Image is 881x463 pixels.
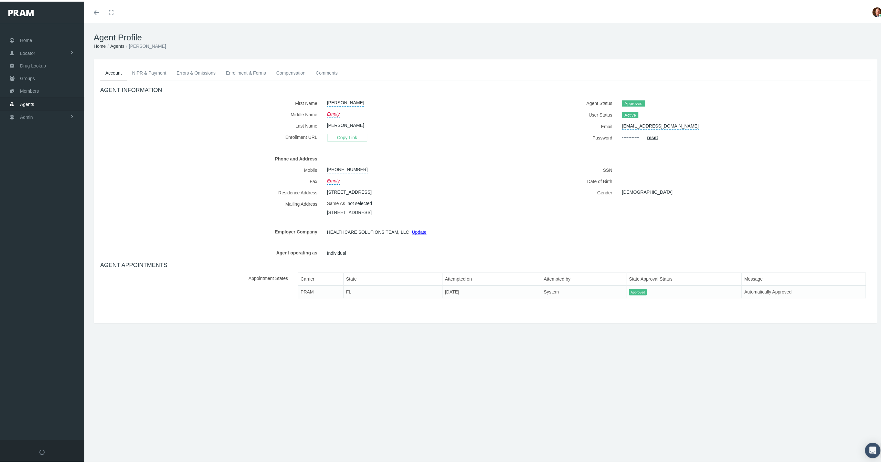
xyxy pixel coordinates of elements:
h4: AGENT INFORMATION [100,85,871,92]
label: User Status [490,108,617,119]
a: Enrollment & Forms [221,64,271,78]
label: Middle Name [100,107,322,118]
a: Empty [327,107,340,116]
a: reset [647,133,658,139]
label: Mobile [100,163,322,174]
label: SSN [490,163,617,174]
label: Gender [490,185,617,197]
label: Agent Status [490,96,617,108]
span: HEALTHCARE SOLUTIONS TEAM, LLC [327,226,409,235]
h1: Agent Profile [94,31,877,41]
li: [PERSON_NAME] [124,41,166,48]
a: [PERSON_NAME] [327,96,364,105]
span: Active [622,110,638,117]
label: Mailing Address [100,197,322,215]
a: [DEMOGRAPHIC_DATA] [622,185,673,194]
td: Automatically Approved [741,284,865,297]
div: Open Intercom Messenger [865,441,880,457]
a: Errors & Omissions [171,64,221,78]
label: Enrollment URL [100,130,322,142]
a: [STREET_ADDRESS] [327,185,372,194]
th: Message [741,271,865,284]
a: ••••••••••• [622,130,639,142]
h4: AGENT APPOINTMENTS [100,260,871,267]
th: Attempted by [541,271,626,284]
span: Drug Lookup [20,58,46,70]
label: Last Name [100,118,322,130]
label: Appointment States [100,271,293,302]
img: PRAM_20_x_78.png [8,8,34,15]
label: Agent operating as [100,245,322,257]
span: Approved [629,287,647,294]
a: [EMAIL_ADDRESS][DOMAIN_NAME] [622,119,698,128]
label: Date of Birth [490,174,617,185]
td: System [541,284,626,297]
span: Copy Link [327,132,367,140]
a: Comments [311,64,343,78]
a: Home [94,42,106,47]
a: NIPR & Payment [127,64,172,78]
a: Empty [327,174,340,183]
th: State [343,271,442,284]
label: Employer Company [100,224,322,236]
th: State Approval Status [626,271,741,284]
a: not selected [347,197,372,206]
label: Password [490,130,617,142]
th: Carrier [298,271,344,284]
span: Individual [327,247,346,256]
span: Same As [327,199,345,204]
th: Attempted on [442,271,541,284]
td: FL [343,284,442,297]
span: Members [20,83,39,96]
td: PRAM [298,284,344,297]
span: Admin [20,109,33,122]
a: Account [100,64,127,79]
a: Copy Link [327,133,367,138]
span: Locator [20,46,35,58]
td: [DATE] [442,284,541,297]
a: Update [412,228,426,233]
span: Approved [622,99,645,105]
label: Email [490,119,617,130]
a: [PHONE_NUMBER] [327,163,368,172]
label: First Name [100,96,322,107]
a: Compensation [271,64,311,78]
a: [STREET_ADDRESS] [327,206,372,215]
span: Home [20,33,32,45]
label: Phone and Address [100,151,322,163]
a: Agents [110,42,124,47]
span: Groups [20,71,35,83]
a: [PERSON_NAME] [327,118,364,128]
span: Agents [20,97,34,109]
label: Fax [100,174,322,185]
label: Residence Address [100,185,322,197]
